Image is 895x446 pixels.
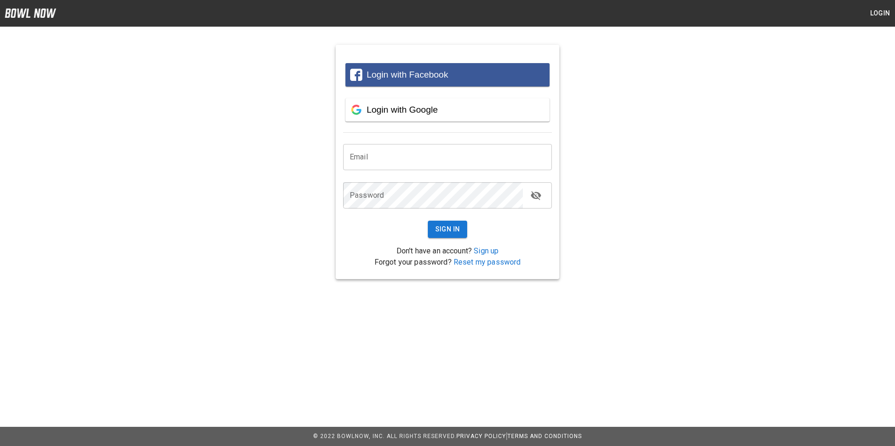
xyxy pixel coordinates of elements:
button: toggle password visibility [527,186,545,205]
button: Sign In [428,221,468,238]
a: Privacy Policy [456,433,506,439]
button: Login with Facebook [345,63,550,86]
a: Sign up [474,246,499,255]
p: Don't have an account? [343,245,552,257]
span: © 2022 BowlNow, Inc. All Rights Reserved. [313,433,456,439]
p: Forgot your password? [343,257,552,268]
span: Login with Facebook [367,70,448,79]
img: logo [5,8,56,18]
a: Terms and Conditions [507,433,582,439]
button: Login [865,5,895,22]
span: Login with Google [367,105,438,115]
button: Login with Google [345,98,550,122]
a: Reset my password [454,258,521,266]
